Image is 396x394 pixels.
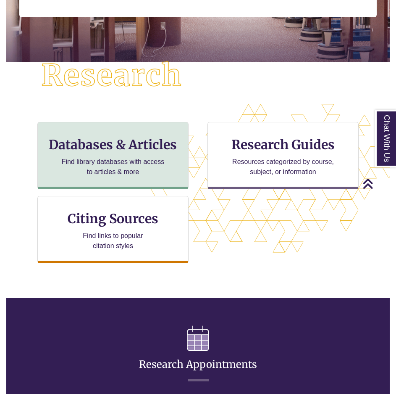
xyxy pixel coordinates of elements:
a: Databases & Articles Find library databases with access to articles & more [37,122,189,189]
a: Back to Top [362,178,394,189]
a: Research Appointments [139,338,257,371]
a: Research Guides Resources categorized by course, subject, or information [207,122,359,189]
a: Citing Sources Find links to popular citation styles [37,196,189,263]
p: Find links to popular citation styles [72,231,154,251]
h3: Citing Sources [62,211,164,227]
p: Resources categorized by course, subject, or information [228,157,338,177]
h3: Research Guides [215,137,351,153]
p: Find library databases with access to articles & more [58,157,168,177]
h3: Databases & Articles [45,137,181,153]
img: Research [26,46,198,106]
